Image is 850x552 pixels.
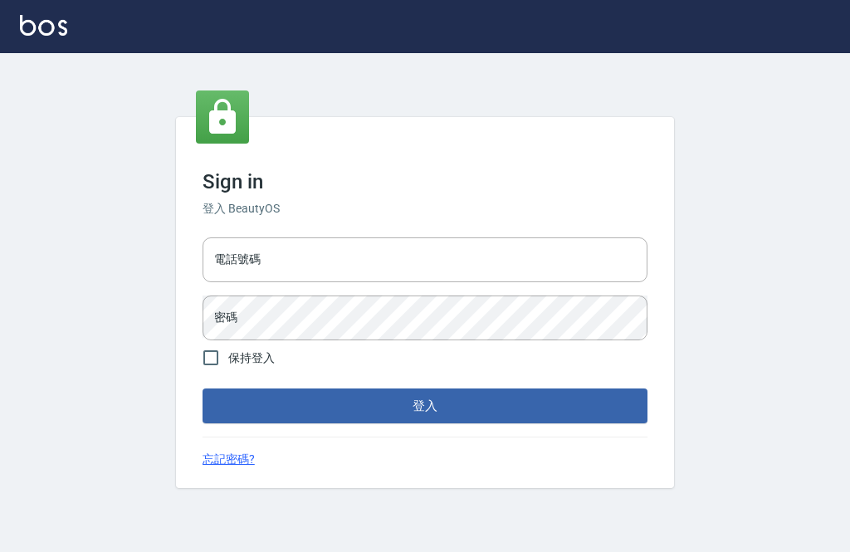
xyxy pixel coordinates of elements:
button: 登入 [203,388,647,423]
h3: Sign in [203,170,647,193]
img: Logo [20,15,67,36]
a: 忘記密碼? [203,451,255,468]
span: 保持登入 [228,349,275,367]
h6: 登入 BeautyOS [203,200,647,217]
